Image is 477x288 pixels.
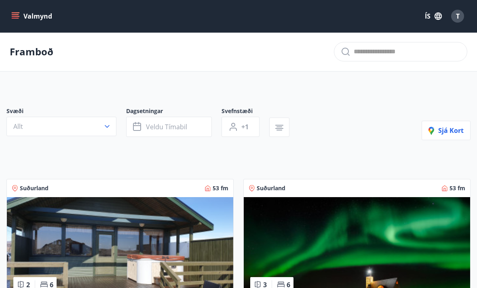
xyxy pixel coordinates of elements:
button: menu [10,9,55,23]
span: Allt [13,122,23,131]
span: Sjá kort [428,126,464,135]
button: Sjá kort [422,121,471,140]
span: Suðurland [257,184,285,192]
span: 53 fm [213,184,228,192]
span: Suðurland [20,184,49,192]
span: Veldu tímabil [146,122,187,131]
span: +1 [241,122,249,131]
button: ÍS [420,9,446,23]
span: Dagsetningar [126,107,222,117]
button: Allt [6,117,116,136]
button: Veldu tímabil [126,117,212,137]
span: T [456,12,460,21]
p: Framboð [10,45,53,59]
button: T [448,6,467,26]
span: Svæði [6,107,126,117]
span: 53 fm [450,184,465,192]
button: +1 [222,117,260,137]
span: Svefnstæði [222,107,269,117]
